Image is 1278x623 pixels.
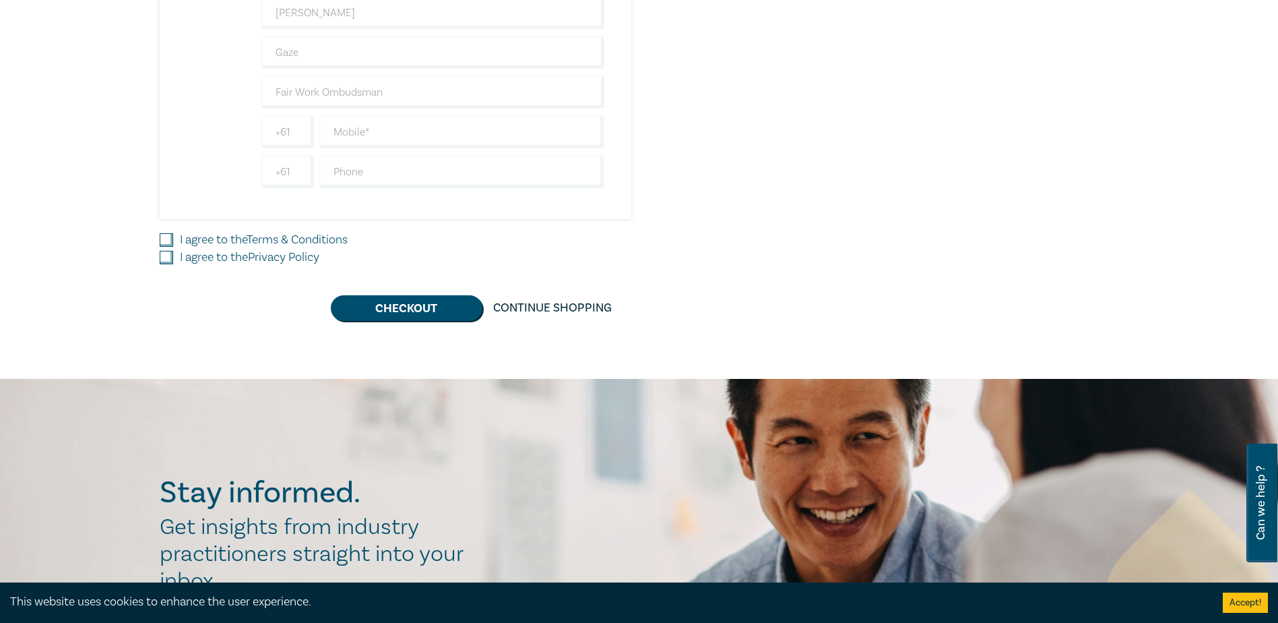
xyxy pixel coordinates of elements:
[160,514,478,595] h2: Get insights from industry practitioners straight into your inbox.
[319,156,604,188] input: Phone
[261,36,604,69] input: Last Name*
[247,232,348,247] a: Terms & Conditions
[248,249,319,265] a: Privacy Policy
[180,249,319,266] label: I agree to the
[261,116,314,148] input: +61
[261,76,604,109] input: Company
[482,295,622,321] a: Continue Shopping
[319,116,604,148] input: Mobile*
[261,156,314,188] input: +61
[160,475,478,510] h2: Stay informed.
[1223,593,1268,613] button: Accept cookies
[331,295,482,321] button: Checkout
[1254,452,1267,554] span: Can we help ?
[180,231,348,249] label: I agree to the
[10,593,1203,611] div: This website uses cookies to enhance the user experience.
